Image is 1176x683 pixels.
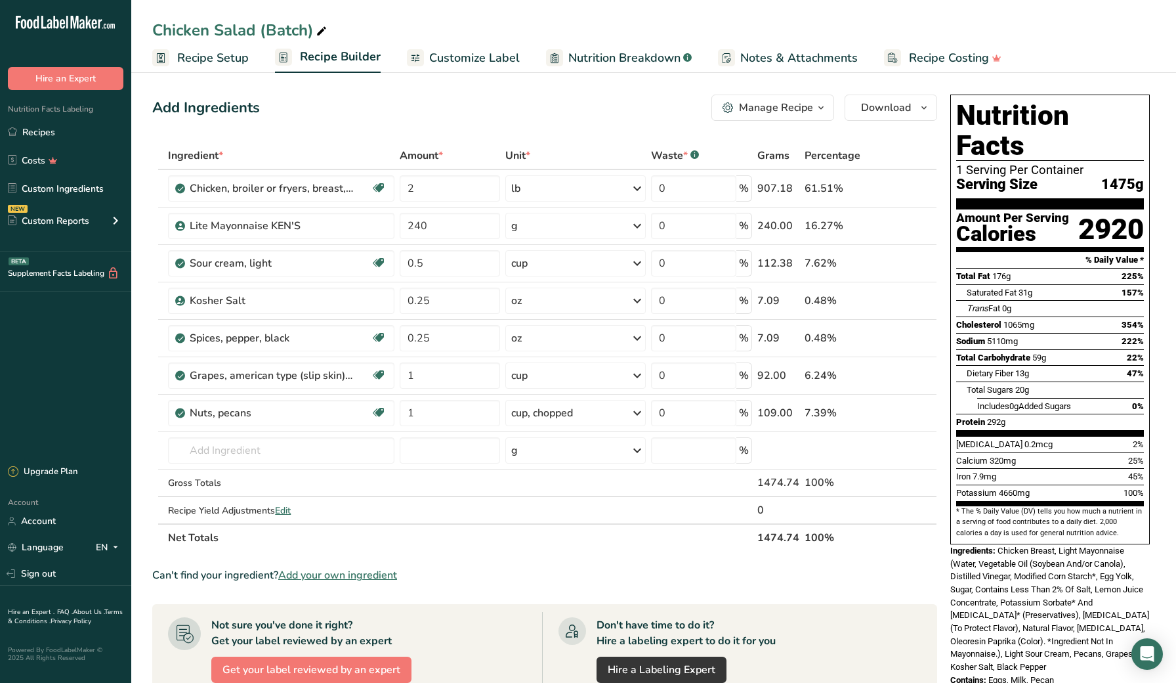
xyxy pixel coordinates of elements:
[190,181,354,196] div: Chicken, broiler or fryers, breast, skinless, boneless, meat only, cooked, grilled
[190,293,354,309] div: Kosher Salt
[977,401,1071,411] span: Includes Added Sugars
[511,255,528,271] div: cup
[805,330,875,346] div: 0.48%
[1133,439,1144,449] span: 2%
[190,255,354,271] div: Sour cream, light
[568,49,681,67] span: Nutrition Breakdown
[152,567,937,583] div: Can't find your ingredient?
[861,100,911,116] span: Download
[956,320,1001,330] span: Cholesterol
[740,49,858,67] span: Notes & Attachments
[739,100,813,116] div: Manage Recipe
[73,607,104,617] a: About Us .
[9,257,29,265] div: BETA
[956,456,988,466] span: Calcium
[190,218,354,234] div: Lite Mayonnaise KEN'S
[956,488,997,498] span: Potassium
[805,255,875,271] div: 7.62%
[400,148,443,164] span: Amount
[57,607,73,617] a: FAQ .
[757,330,799,346] div: 7.09
[718,43,858,73] a: Notes & Attachments
[651,148,699,164] div: Waste
[597,657,726,683] a: Hire a Labeling Expert
[1122,336,1144,346] span: 222%
[805,218,875,234] div: 16.27%
[805,475,875,491] div: 100%
[956,100,1144,161] h1: Nutrition Facts
[967,288,1017,297] span: Saturated Fat
[1009,401,1018,411] span: 0g
[757,148,789,164] span: Grams
[190,368,354,384] div: Grapes, american type (slip skin), raw
[168,504,394,518] div: Recipe Yield Adjustments
[884,43,1001,73] a: Recipe Costing
[805,405,875,421] div: 7.39%
[950,546,996,556] span: Ingredients:
[278,567,397,583] span: Add your own ingredient
[956,439,1022,449] span: [MEDICAL_DATA]
[956,336,985,346] span: Sodium
[1003,320,1034,330] span: 1065mg
[168,437,394,464] input: Add Ingredient
[909,49,989,67] span: Recipe Costing
[956,472,971,481] span: Iron
[152,97,260,119] div: Add Ingredients
[956,417,985,427] span: Protein
[165,523,755,551] th: Net Totals
[956,353,1030,363] span: Total Carbohydrate
[805,293,875,309] div: 0.48%
[956,164,1144,177] div: 1 Serving Per Container
[805,368,875,384] div: 6.24%
[802,523,877,551] th: 100%
[1015,368,1029,378] span: 13g
[1078,212,1144,247] div: 2920
[1132,401,1144,411] span: 0%
[177,49,249,67] span: Recipe Setup
[152,43,249,73] a: Recipe Setup
[1127,368,1144,378] span: 47%
[757,181,799,196] div: 907.18
[152,18,329,42] div: Chicken Salad (Batch)
[1032,353,1046,363] span: 59g
[8,67,123,90] button: Hire an Expert
[8,607,54,617] a: Hire an Expert .
[8,466,77,479] div: Upgrade Plan
[967,368,1013,378] span: Dietary Fiber
[987,417,1005,427] span: 292g
[1127,353,1144,363] span: 22%
[275,504,291,517] span: Edit
[511,443,518,458] div: g
[845,95,937,121] button: Download
[950,546,1149,672] span: Chicken Breast, Light Mayonnaise (Water, Vegetable Oil (Soybean And/or Canola), Distilled Vinegar...
[1018,288,1032,297] span: 31g
[1123,488,1144,498] span: 100%
[8,214,89,228] div: Custom Reports
[757,218,799,234] div: 240.00
[511,181,520,196] div: lb
[1128,456,1144,466] span: 25%
[546,43,692,73] a: Nutrition Breakdown
[956,212,1069,225] div: Amount Per Serving
[511,218,518,234] div: g
[956,252,1144,268] section: % Daily Value *
[757,255,799,271] div: 112.38
[211,617,392,649] div: Not sure you've done it right? Get your label reviewed by an expert
[407,43,520,73] a: Customize Label
[300,48,381,66] span: Recipe Builder
[990,456,1016,466] span: 320mg
[511,330,522,346] div: oz
[999,488,1030,498] span: 4660mg
[8,205,28,213] div: NEW
[511,368,528,384] div: cup
[757,368,799,384] div: 92.00
[1024,439,1053,449] span: 0.2mcg
[429,49,520,67] span: Customize Label
[967,303,988,313] i: Trans
[190,330,354,346] div: Spices, pepper, black
[511,405,573,421] div: cup, chopped
[1128,472,1144,481] span: 45%
[222,662,400,678] span: Get your label reviewed by an expert
[992,271,1011,281] span: 176g
[987,336,1018,346] span: 5110mg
